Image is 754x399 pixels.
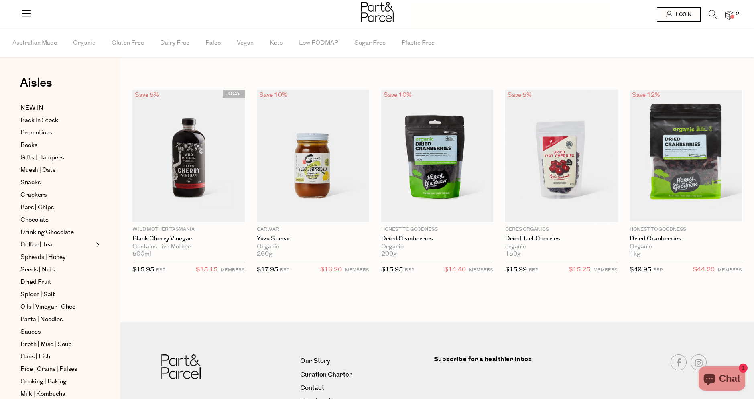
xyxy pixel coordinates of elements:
[381,90,414,100] div: Save 10%
[132,243,245,250] div: Contains Live Mother
[434,354,573,370] label: Subscribe for a healthier inbox
[696,366,748,393] inbox-online-store-chat: Shopify online store chat
[132,265,154,274] span: $15.95
[505,243,618,250] div: organic
[505,90,618,222] img: Dried Tart Cherries
[630,226,742,233] p: Honest to Goodness
[725,11,733,19] a: 2
[270,29,283,57] span: Keto
[300,383,428,393] a: Contact
[20,74,52,92] span: Aisles
[505,250,521,258] span: 150g
[505,90,534,100] div: Save 5%
[529,267,538,273] small: RRP
[20,165,55,175] span: Muesli | Oats
[257,250,272,258] span: 260g
[20,215,49,225] span: Chocolate
[237,29,254,57] span: Vegan
[132,90,245,222] img: Black Cherry Vinegar
[674,11,691,18] span: Login
[132,235,245,242] a: Black Cherry Vinegar
[20,252,65,262] span: Spreads | Honey
[630,243,742,250] div: Organic
[20,327,41,337] span: Sauces
[221,267,245,273] small: MEMBERS
[20,265,93,275] a: Seeds | Nuts
[593,267,618,273] small: MEMBERS
[20,315,93,324] a: Pasta | Noodles
[73,29,96,57] span: Organic
[469,267,493,273] small: MEMBERS
[693,265,715,275] span: $44.20
[223,90,245,98] span: LOCAL
[20,352,93,362] a: Cans | Fish
[20,178,41,187] span: Snacks
[20,377,67,387] span: Cooking | Baking
[205,29,221,57] span: Paleo
[20,203,54,212] span: Bars | Chips
[381,90,494,222] img: Dried Cranberries
[630,250,640,258] span: 1kg
[657,7,701,22] a: Login
[20,103,93,113] a: NEW IN
[20,190,93,200] a: Crackers
[20,277,93,287] a: Dried Fruit
[630,90,663,100] div: Save 12%
[20,240,52,250] span: Coffee | Tea
[20,140,93,150] a: Books
[20,153,93,163] a: Gifts | Hampers
[94,240,100,250] button: Expand/Collapse Coffee | Tea
[345,267,369,273] small: MEMBERS
[718,267,742,273] small: MEMBERS
[20,340,72,349] span: Broth | Miso | Soup
[20,240,93,250] a: Coffee | Tea
[20,77,52,97] a: Aisles
[20,228,93,237] a: Drinking Chocolate
[20,128,93,138] a: Promotions
[20,178,93,187] a: Snacks
[505,235,618,242] a: Dried Tart Cherries
[20,265,55,275] span: Seeds | Nuts
[20,203,93,212] a: Bars | Chips
[20,103,43,113] span: NEW IN
[381,243,494,250] div: Organic
[20,290,55,299] span: Spices | Salt
[257,235,369,242] a: Yuzu Spread
[161,354,201,379] img: Part&Parcel
[381,226,494,233] p: Honest to Goodness
[381,235,494,242] a: Dried Cranberries
[569,265,590,275] span: $15.25
[300,356,428,366] a: Our Story
[444,265,466,275] span: $14.40
[20,315,63,324] span: Pasta | Noodles
[20,340,93,349] a: Broth | Miso | Soup
[257,226,369,233] p: Carwari
[320,265,342,275] span: $16.20
[257,243,369,250] div: Organic
[20,290,93,299] a: Spices | Salt
[20,128,52,138] span: Promotions
[20,389,93,399] a: Milk | Kombucha
[12,29,57,57] span: Australian Made
[257,90,290,100] div: Save 10%
[630,235,742,242] a: Dried Cranberries
[20,327,93,337] a: Sauces
[20,116,93,125] a: Back In Stock
[112,29,144,57] span: Gluten Free
[196,265,217,275] span: $15.15
[630,90,742,221] img: Dried Cranberries
[734,10,741,18] span: 2
[20,252,93,262] a: Spreads | Honey
[20,364,93,374] a: Rice | Grains | Pulses
[20,140,37,150] span: Books
[20,302,93,312] a: Oils | Vinegar | Ghee
[300,369,428,380] a: Curation Charter
[361,2,394,22] img: Part&Parcel
[381,265,403,274] span: $15.95
[630,265,651,274] span: $49.95
[20,228,74,237] span: Drinking Chocolate
[405,267,414,273] small: RRP
[354,29,386,57] span: Sugar Free
[505,226,618,233] p: Ceres Organics
[20,153,64,163] span: Gifts | Hampers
